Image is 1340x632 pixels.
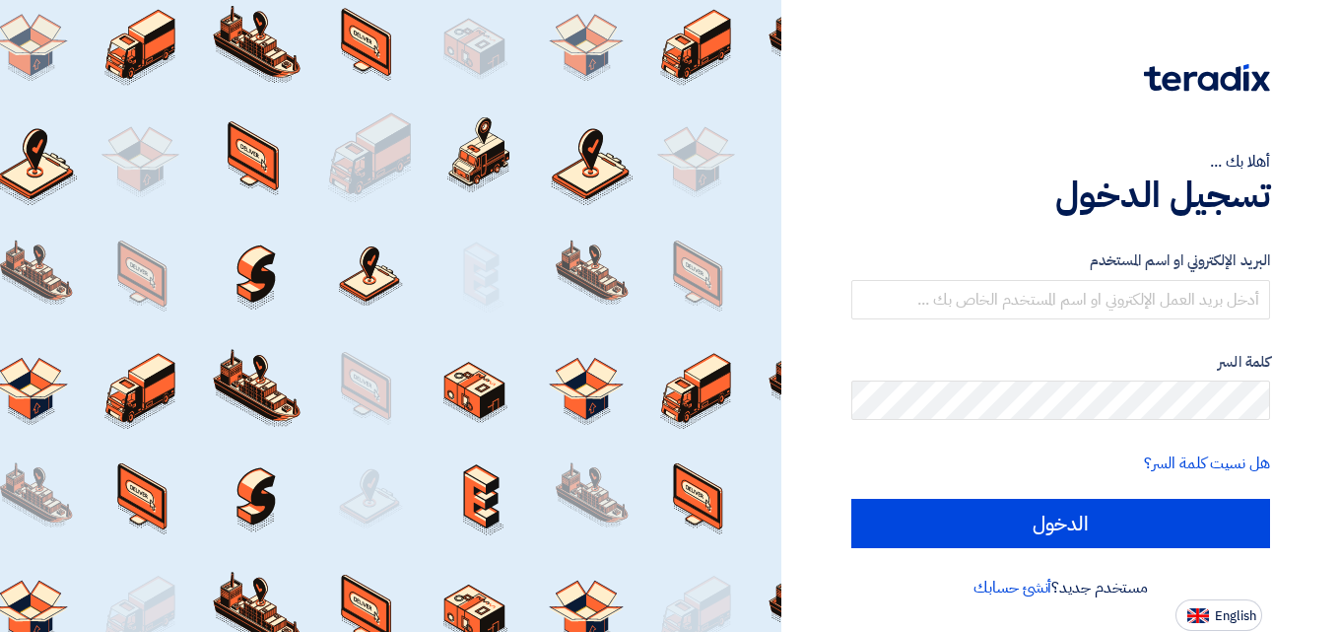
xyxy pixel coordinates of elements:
button: English [1175,599,1262,631]
a: هل نسيت كلمة السر؟ [1144,452,1270,475]
img: Teradix logo [1144,64,1270,92]
div: مستخدم جديد؟ [851,576,1270,599]
label: كلمة السر [851,351,1270,374]
div: أهلا بك ... [851,150,1270,174]
input: الدخول [851,499,1270,548]
h1: تسجيل الدخول [851,174,1270,217]
label: البريد الإلكتروني او اسم المستخدم [851,249,1270,272]
a: أنشئ حسابك [973,576,1051,599]
input: أدخل بريد العمل الإلكتروني او اسم المستخدم الخاص بك ... [851,280,1270,319]
span: English [1215,609,1256,623]
img: en-US.png [1187,608,1209,623]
